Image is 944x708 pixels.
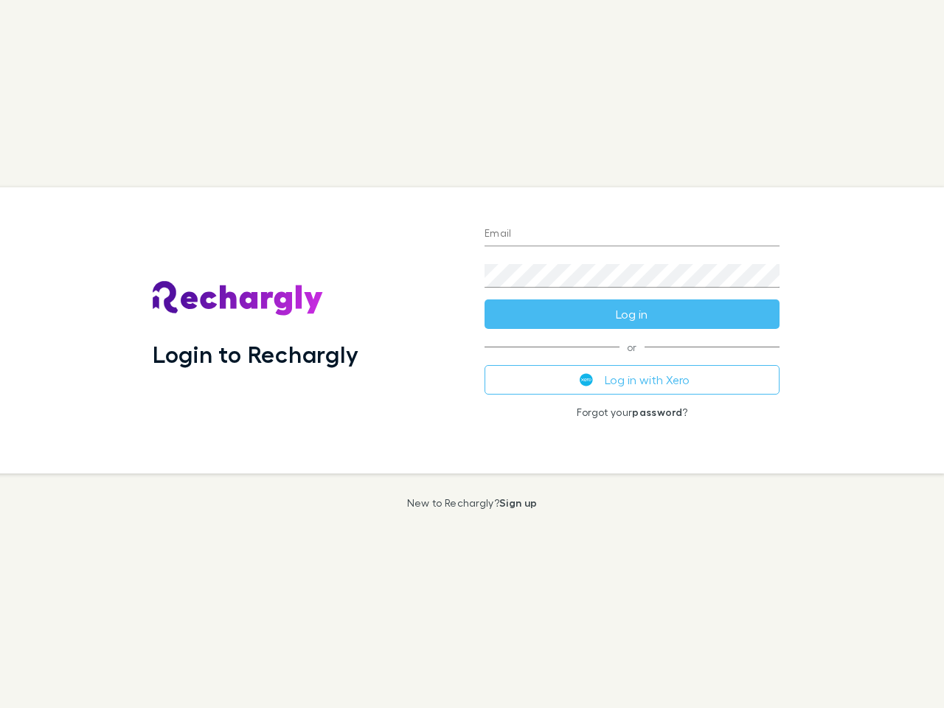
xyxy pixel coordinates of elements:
p: New to Rechargly? [407,497,538,509]
button: Log in with Xero [485,365,780,395]
p: Forgot your ? [485,406,780,418]
h1: Login to Rechargly [153,340,358,368]
img: Xero's logo [580,373,593,386]
button: Log in [485,299,780,329]
img: Rechargly's Logo [153,281,324,316]
a: Sign up [499,496,537,509]
a: password [632,406,682,418]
